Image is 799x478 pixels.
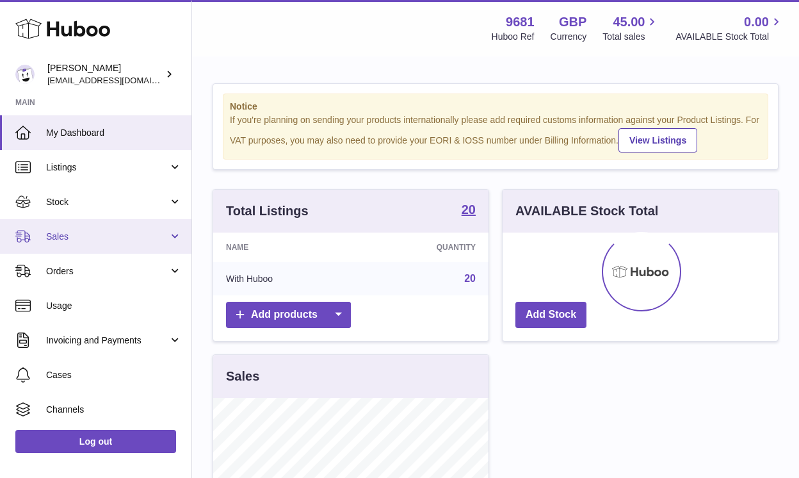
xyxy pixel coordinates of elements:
a: 0.00 AVAILABLE Stock Total [675,13,784,43]
img: hello@colourchronicles.com [15,65,35,84]
span: Orders [46,265,168,277]
strong: 9681 [506,13,535,31]
a: 20 [464,273,476,284]
span: Stock [46,196,168,208]
span: Invoicing and Payments [46,334,168,347]
span: Total sales [602,31,659,43]
a: Add products [226,302,351,328]
h3: Sales [226,368,259,385]
span: Sales [46,231,168,243]
span: [EMAIL_ADDRESS][DOMAIN_NAME] [47,75,188,85]
a: Add Stock [515,302,586,328]
a: View Listings [618,128,697,152]
div: [PERSON_NAME] [47,62,163,87]
td: With Huboo [213,262,359,295]
div: Currency [551,31,587,43]
span: Listings [46,161,168,174]
span: Usage [46,300,182,312]
strong: GBP [559,13,586,31]
span: AVAILABLE Stock Total [675,31,784,43]
th: Name [213,233,359,262]
a: 20 [462,203,476,218]
span: 0.00 [744,13,769,31]
a: 45.00 Total sales [602,13,659,43]
strong: 20 [462,203,476,216]
h3: Total Listings [226,202,309,220]
a: Log out [15,430,176,453]
div: If you're planning on sending your products internationally please add required customs informati... [230,114,761,152]
span: My Dashboard [46,127,182,139]
span: Cases [46,369,182,381]
span: Channels [46,404,182,416]
th: Quantity [359,233,488,262]
strong: Notice [230,101,761,113]
span: 45.00 [613,13,645,31]
div: Huboo Ref [492,31,535,43]
h3: AVAILABLE Stock Total [515,202,658,220]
